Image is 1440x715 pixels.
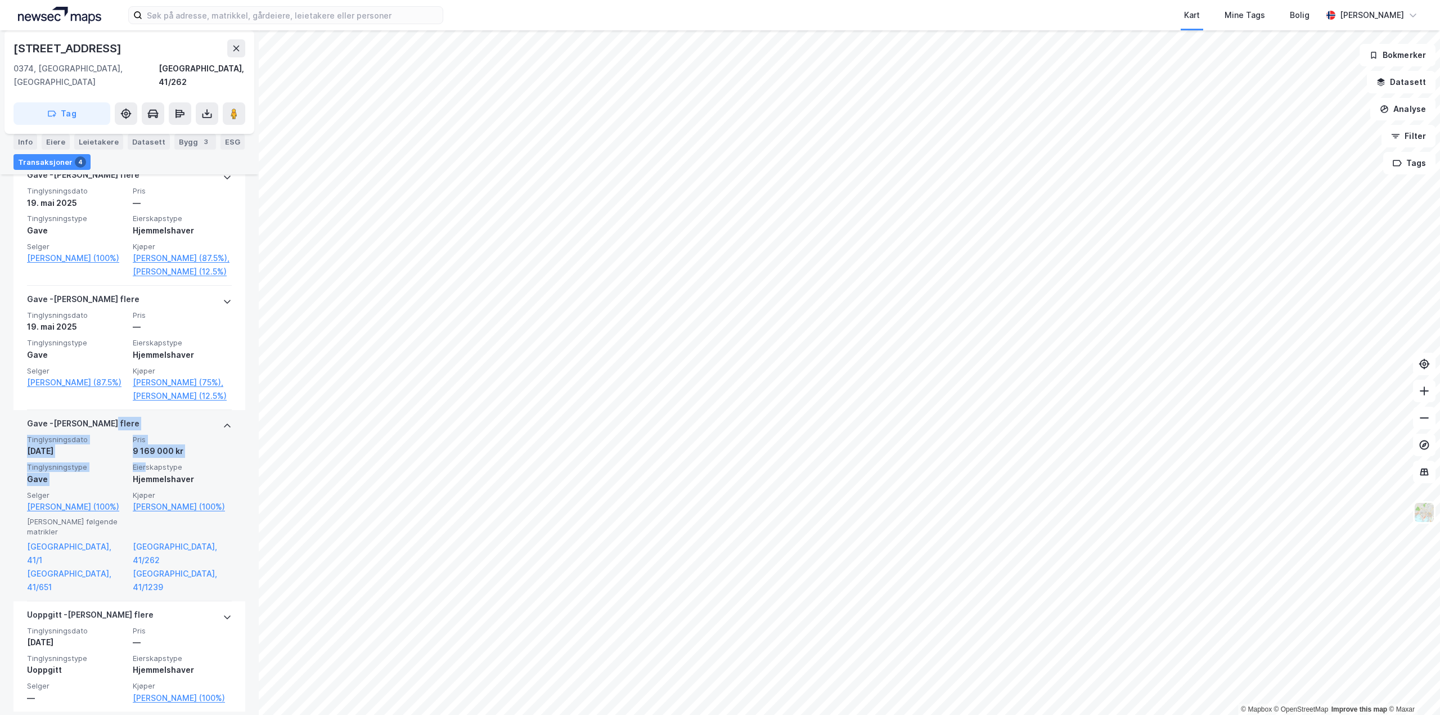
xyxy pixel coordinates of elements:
img: logo.a4113a55bc3d86da70a041830d287a7e.svg [18,7,101,24]
div: Leietakere [74,134,123,150]
button: Datasett [1367,71,1435,93]
span: Pris [133,435,232,444]
a: [PERSON_NAME] (100%) [27,500,126,514]
span: Kjøper [133,681,232,691]
div: Bygg [174,134,216,150]
div: [DATE] [27,444,126,458]
div: ESG [220,134,245,150]
a: [PERSON_NAME] (87.5%), [133,251,232,265]
div: Info [13,134,37,150]
div: Gave - [PERSON_NAME] flere [27,168,139,186]
span: Selger [27,681,126,691]
span: Tinglysningsdato [27,311,126,320]
a: Mapbox [1241,705,1272,713]
div: Bolig [1290,8,1309,22]
span: Selger [27,366,126,376]
span: Kjøper [133,491,232,500]
div: Gave - [PERSON_NAME] flere [27,293,139,311]
div: Gave [27,473,126,486]
div: Gave [27,348,126,362]
div: [GEOGRAPHIC_DATA], 41/262 [159,62,245,89]
a: Improve this map [1331,705,1387,713]
div: Hjemmelshaver [133,348,232,362]
div: Uoppgitt [27,663,126,677]
a: [PERSON_NAME] (100%) [133,500,232,514]
div: 0374, [GEOGRAPHIC_DATA], [GEOGRAPHIC_DATA] [13,62,159,89]
span: Selger [27,491,126,500]
div: Transaksjoner [13,154,91,170]
button: Analyse [1370,98,1435,120]
a: [GEOGRAPHIC_DATA], 41/1239 [133,567,232,594]
div: 4 [75,156,86,168]
span: Tinglysningstype [27,654,126,663]
div: 19. mai 2025 [27,320,126,334]
div: [DATE] [27,636,126,649]
span: Tinglysningstype [27,462,126,472]
iframe: Chat Widget [1384,661,1440,715]
span: Pris [133,311,232,320]
div: [PERSON_NAME] [1340,8,1404,22]
span: Tinglysningstype [27,214,126,223]
a: [GEOGRAPHIC_DATA], 41/262 [133,540,232,567]
div: Gave - [PERSON_NAME] flere [27,417,139,435]
div: Eiere [42,134,70,150]
div: Kontrollprogram for chat [1384,661,1440,715]
button: Bokmerker [1360,44,1435,66]
div: Mine Tags [1225,8,1265,22]
div: — [133,320,232,334]
a: [PERSON_NAME] (100%) [133,691,232,705]
span: Kjøper [133,366,232,376]
div: Datasett [128,134,170,150]
span: Selger [27,242,126,251]
div: — [133,636,232,649]
div: Gave [27,224,126,237]
a: [GEOGRAPHIC_DATA], 41/651 [27,567,126,594]
a: [GEOGRAPHIC_DATA], 41/1 [27,540,126,567]
button: Tags [1383,152,1435,174]
span: Tinglysningsdato [27,626,126,636]
div: Hjemmelshaver [133,473,232,486]
span: Eierskapstype [133,214,232,223]
a: [PERSON_NAME] (87.5%) [27,376,126,389]
div: — [133,196,232,210]
span: Eierskapstype [133,338,232,348]
span: Kjøper [133,242,232,251]
div: — [27,691,126,705]
a: [PERSON_NAME] (12.5%) [133,389,232,403]
input: Søk på adresse, matrikkel, gårdeiere, leietakere eller personer [142,7,443,24]
a: [PERSON_NAME] (100%) [27,251,126,265]
div: Uoppgitt - [PERSON_NAME] flere [27,608,154,626]
span: Eierskapstype [133,654,232,663]
span: Tinglysningstype [27,338,126,348]
div: 19. mai 2025 [27,196,126,210]
span: Pris [133,186,232,196]
span: Tinglysningsdato [27,186,126,196]
div: 3 [200,136,211,147]
div: Hjemmelshaver [133,663,232,677]
a: [PERSON_NAME] (12.5%) [133,265,232,278]
button: Tag [13,102,110,125]
span: Eierskapstype [133,462,232,472]
span: Tinglysningsdato [27,435,126,444]
div: 9 169 000 kr [133,444,232,458]
a: [PERSON_NAME] (75%), [133,376,232,389]
div: Kart [1184,8,1200,22]
div: [STREET_ADDRESS] [13,39,124,57]
img: Z [1414,502,1435,523]
a: OpenStreetMap [1274,705,1329,713]
span: [PERSON_NAME] følgende matrikler [27,517,126,537]
button: Filter [1381,125,1435,147]
div: Hjemmelshaver [133,224,232,237]
span: Pris [133,626,232,636]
